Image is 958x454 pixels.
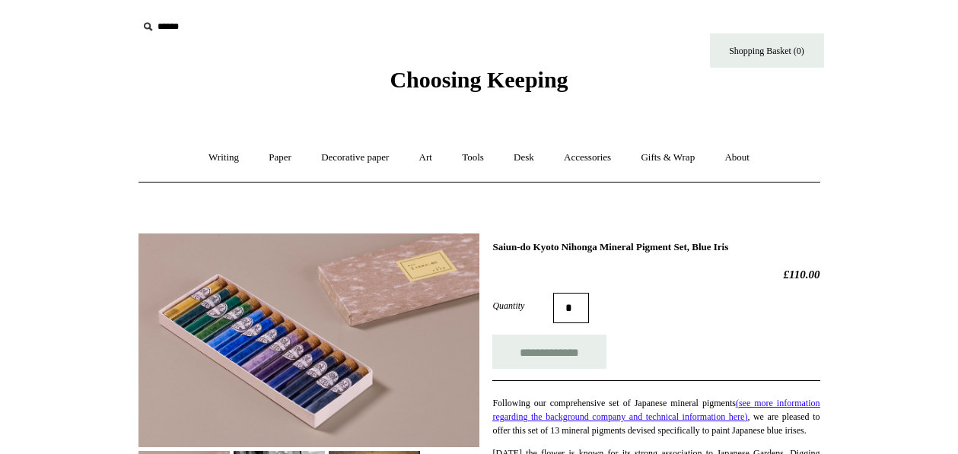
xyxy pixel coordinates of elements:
h2: £110.00 [492,268,820,281]
h1: Saiun-do Kyoto Nihonga Mineral Pigment Set, Blue Iris [492,241,820,253]
a: Tools [448,138,498,178]
a: Desk [500,138,548,178]
a: Writing [195,138,253,178]
a: About [711,138,763,178]
span: Choosing Keeping [390,67,568,92]
a: Accessories [550,138,625,178]
a: Decorative paper [307,138,403,178]
a: Gifts & Wrap [627,138,708,178]
a: Art [406,138,446,178]
a: Choosing Keeping [390,79,568,90]
a: Shopping Basket (0) [710,33,824,68]
img: Saiun-do Kyoto Nihonga Mineral Pigment Set, Blue Iris [138,233,479,447]
p: Following our comprehensive set of Japanese mineral pigments , we are pleased to offer this set o... [492,396,820,437]
label: Quantity [492,299,553,313]
a: Paper [255,138,305,178]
